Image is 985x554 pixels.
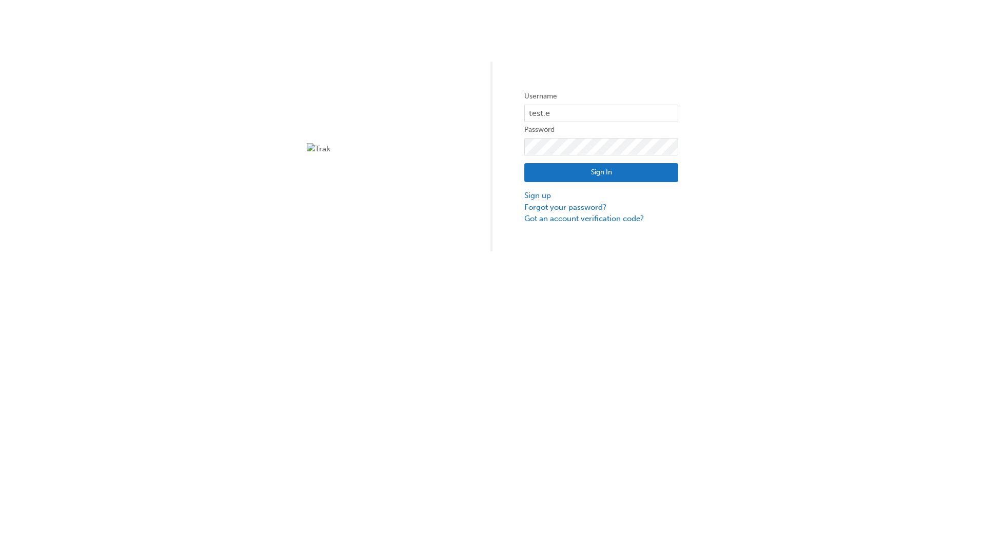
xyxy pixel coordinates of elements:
[524,124,678,136] label: Password
[307,143,461,155] img: Trak
[524,163,678,183] button: Sign In
[524,90,678,103] label: Username
[524,202,678,213] a: Forgot your password?
[524,213,678,225] a: Got an account verification code?
[524,105,678,122] input: Username
[524,190,678,202] a: Sign up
